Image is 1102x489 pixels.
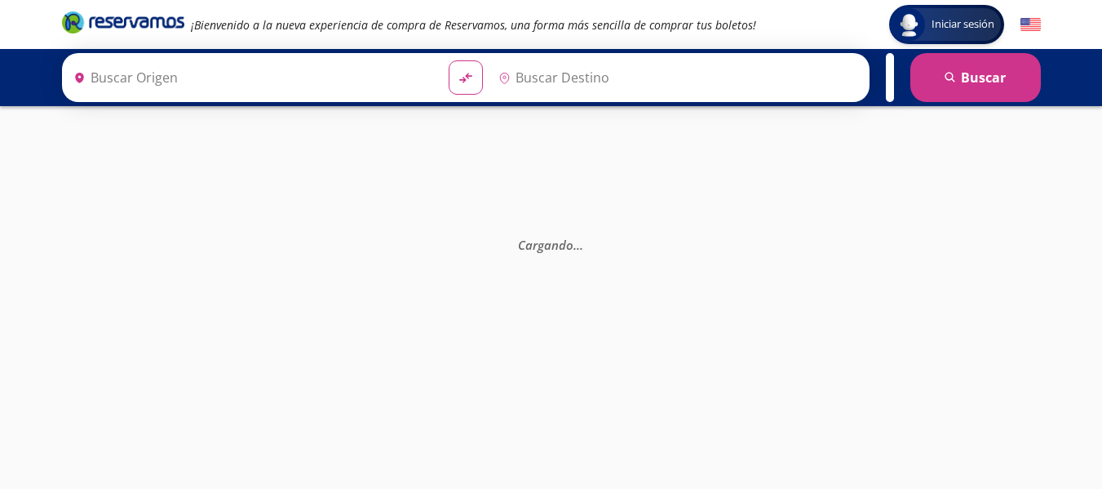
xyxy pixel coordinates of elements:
button: Buscar [910,53,1041,102]
input: Buscar Destino [492,57,861,98]
em: ¡Bienvenido a la nueva experiencia de compra de Reservamos, una forma más sencilla de comprar tus... [191,17,756,33]
span: . [577,236,580,252]
input: Buscar Origen [67,57,436,98]
i: Brand Logo [62,10,184,34]
em: Cargando [518,236,583,252]
a: Brand Logo [62,10,184,39]
span: Iniciar sesión [925,16,1001,33]
span: . [580,236,583,252]
span: . [573,236,577,252]
button: English [1020,15,1041,35]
